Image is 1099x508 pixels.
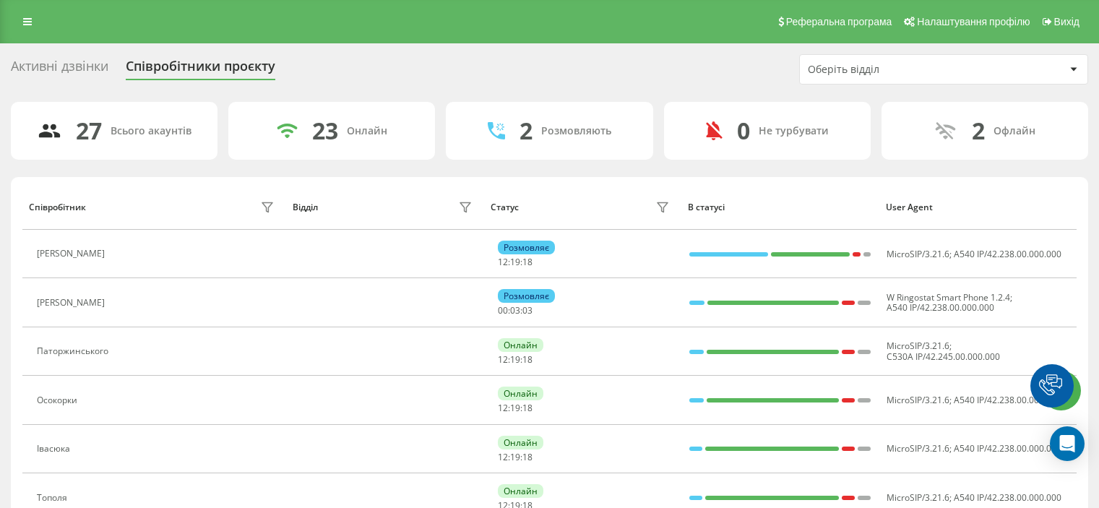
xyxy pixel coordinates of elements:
div: Онлайн [498,387,543,400]
div: Розмовляє [498,241,555,254]
span: A540 IP/42.238.00.000.000 [954,248,1061,260]
span: A540 IP/42.238.00.000.000 [954,394,1061,406]
div: Активні дзвінки [11,59,108,81]
div: 23 [312,117,338,145]
span: C530A IP/42.245.00.000.000 [887,350,1000,363]
div: Не турбувати [759,125,829,137]
span: 12 [498,402,508,414]
div: : : [498,306,533,316]
span: 19 [510,402,520,414]
div: Співробітники проєкту [126,59,275,81]
div: Онлайн [347,125,387,137]
div: Розмовляє [498,289,555,303]
div: 2 [520,117,533,145]
div: Онлайн [498,338,543,352]
span: MicroSIP/3.21.6 [887,248,949,260]
div: : : [498,403,533,413]
div: [PERSON_NAME] [37,298,108,308]
div: User Agent [886,202,1070,212]
span: 19 [510,256,520,268]
span: 19 [510,451,520,463]
span: 00 [498,304,508,317]
span: W Ringostat Smart Phone 1.2.4 [887,291,1010,303]
span: A540 IP/42.238.00.000.000 [954,491,1061,504]
span: MicroSIP/3.21.6 [887,442,949,455]
div: Онлайн [498,484,543,498]
span: 18 [522,451,533,463]
span: 12 [498,256,508,268]
div: 2 [972,117,985,145]
span: 18 [522,353,533,366]
span: A540 IP/42.238.00.000.000 [887,301,994,314]
div: : : [498,355,533,365]
div: Осокорки [37,395,81,405]
div: [PERSON_NAME] [37,249,108,259]
div: Івасюка [37,444,74,454]
span: MicroSIP/3.21.6 [887,394,949,406]
div: 0 [737,117,750,145]
div: Офлайн [994,125,1035,137]
span: 12 [498,353,508,366]
span: 12 [498,451,508,463]
span: 19 [510,353,520,366]
span: MicroSIP/3.21.6 [887,491,949,504]
span: 03 [522,304,533,317]
span: Налаштування профілю [917,16,1030,27]
div: : : [498,452,533,462]
span: MicroSIP/3.21.6 [887,340,949,352]
span: 18 [522,402,533,414]
span: Вихід [1054,16,1079,27]
div: Оберіть відділ [808,64,981,76]
div: В статусі [688,202,872,212]
div: Онлайн [498,436,543,449]
div: Відділ [293,202,318,212]
div: Розмовляють [541,125,611,137]
div: Паторжинського [37,346,112,356]
div: : : [498,257,533,267]
div: Статус [491,202,519,212]
span: A540 IP/42.238.00.000.000 [954,442,1061,455]
div: Співробітник [29,202,86,212]
div: Open Intercom Messenger [1050,426,1085,461]
span: 18 [522,256,533,268]
div: Всього акаунтів [111,125,191,137]
span: Реферальна програма [786,16,892,27]
span: 03 [510,304,520,317]
div: Тополя [37,493,71,503]
div: 27 [76,117,102,145]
